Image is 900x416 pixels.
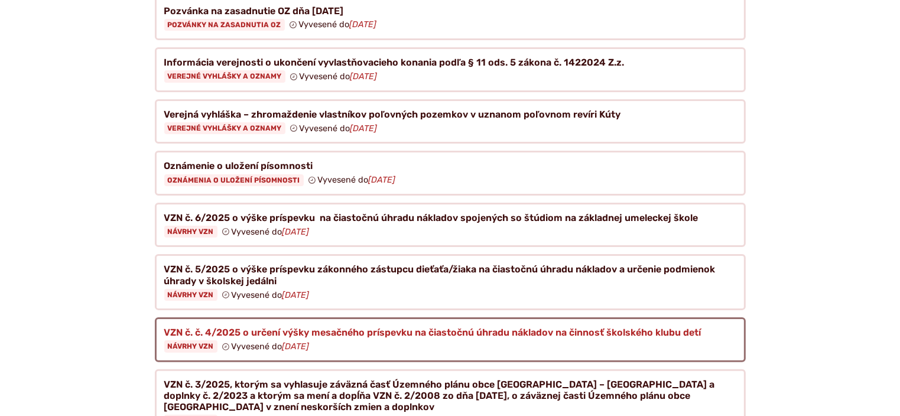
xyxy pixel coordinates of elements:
a: VZN č. 6/2025 o výške príspevku na čiastočnú úhradu nákladov spojených so štúdiom na základnej um... [155,203,746,248]
a: VZN č. č. 4/2025 o určení výšky mesačného príspevku na čiastočnú úhradu nákladov na činnosť škols... [155,317,746,362]
a: Verejná vyhláška – zhromaždenie vlastníkov poľovných pozemkov v uznanom poľovnom revíri Kúty Vere... [155,99,746,144]
a: Informácia verejnosti o ukončení vyvlastňovacieho konania podľa § 11 ods. 5 zákona č. 1422024 Z.z... [155,47,746,92]
a: VZN č. 5/2025 o výške príspevku zákonného zástupcu dieťaťa/žiaka na čiastočnú úhradu nákladov a u... [155,254,746,310]
a: Oznámenie o uložení písomnosti Oznámenia o uložení písomnosti Vyvesené do[DATE] [155,151,746,196]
